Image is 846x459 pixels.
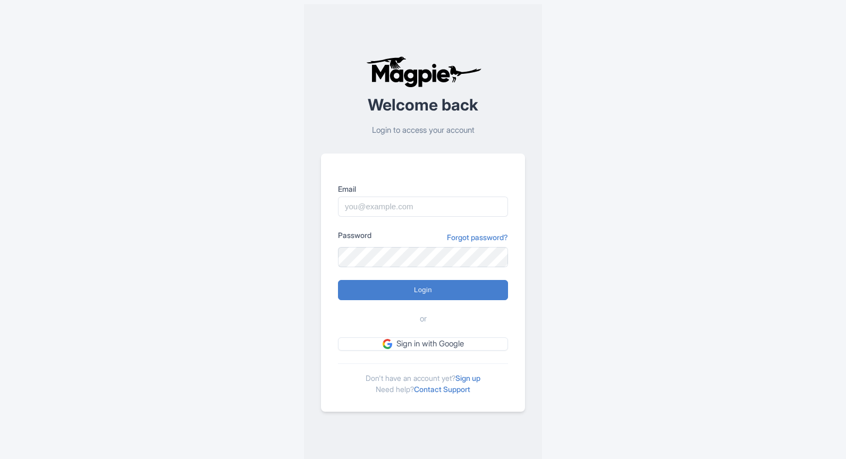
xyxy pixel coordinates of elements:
a: Sign in with Google [338,337,508,351]
input: you@example.com [338,197,508,217]
input: Login [338,280,508,300]
p: Login to access your account [321,124,525,137]
img: google.svg [383,339,392,348]
label: Email [338,183,508,194]
label: Password [338,229,371,241]
a: Forgot password? [447,232,508,243]
span: or [420,313,427,325]
div: Don't have an account yet? Need help? [338,363,508,395]
a: Sign up [455,373,480,382]
img: logo-ab69f6fb50320c5b225c76a69d11143b.png [363,56,483,88]
a: Contact Support [414,385,470,394]
h2: Welcome back [321,96,525,114]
